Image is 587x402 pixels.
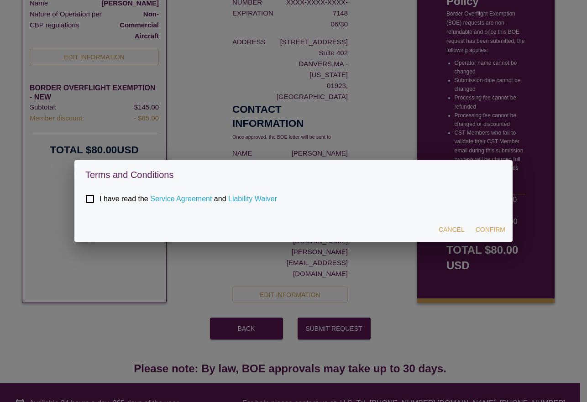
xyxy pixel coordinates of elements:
button: Confirm [472,221,509,238]
a: Service Agreement [150,195,212,203]
a: Liability Waiver [228,195,277,203]
p: I have read the and [100,193,277,204]
button: Cancel [435,221,468,238]
h2: Terms and Conditions [74,160,513,189]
